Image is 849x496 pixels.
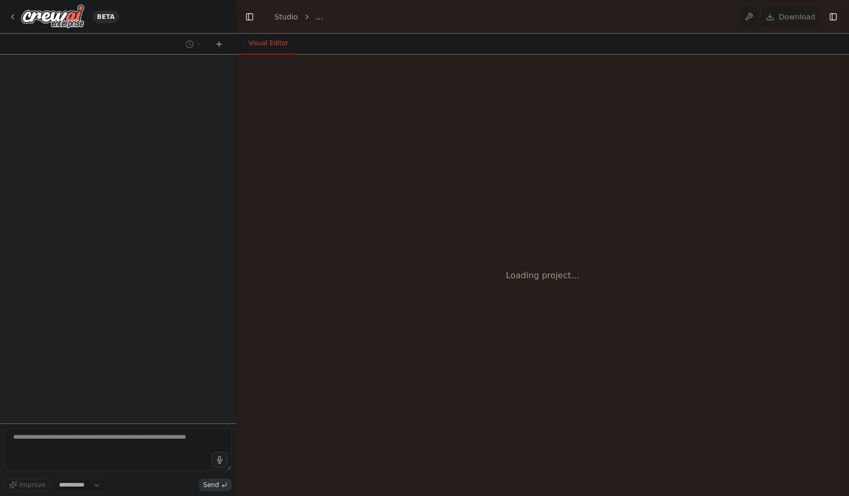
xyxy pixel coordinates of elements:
[4,478,50,492] button: Improve
[19,481,45,489] span: Improve
[274,12,323,22] nav: breadcrumb
[826,9,841,24] button: Show right sidebar
[316,12,323,22] span: ...
[274,13,298,21] a: Studio
[212,452,228,468] button: Click to speak your automation idea
[506,269,579,282] div: Loading project...
[240,33,297,55] button: Visual Editor
[21,5,84,28] img: Logo
[93,11,119,23] div: BETA
[199,479,232,491] button: Send
[211,38,228,50] button: Start a new chat
[203,481,219,489] span: Send
[181,38,206,50] button: Switch to previous chat
[242,9,257,24] button: Hide left sidebar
